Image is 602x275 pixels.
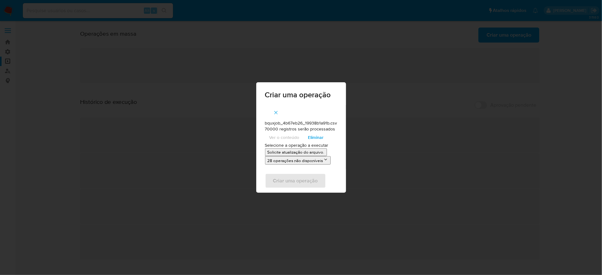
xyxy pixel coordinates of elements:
[265,142,337,149] p: Selecione a operação a executar
[308,133,324,142] span: Eliminar
[265,156,331,165] button: 28 operações não disponíveis
[265,126,337,132] p: 70000 registros serão processados
[304,132,328,142] button: Eliminar
[265,148,327,156] button: Solicite atualização do arquivo.
[265,120,337,126] p: bquxjob_4b67eb26_19938b1a91b.csv
[268,149,324,155] p: Solicite atualização do arquivo.
[265,91,337,99] span: Criar uma operação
